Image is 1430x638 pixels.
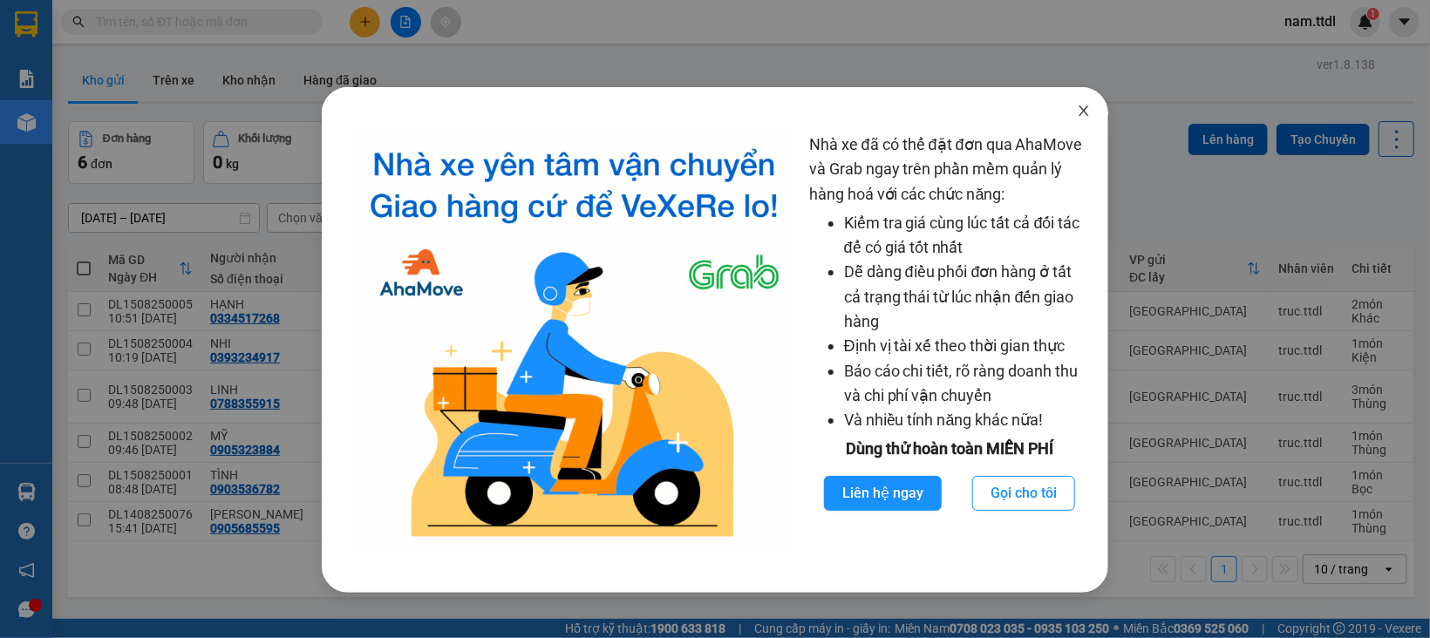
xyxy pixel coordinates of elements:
[844,260,1091,334] li: Dễ dàng điều phối đơn hàng ở tất cả trạng thái từ lúc nhận đến giao hàng
[844,408,1091,432] li: Và nhiều tính năng khác nữa!
[844,334,1091,358] li: Định vị tài xế theo thời gian thực
[353,132,795,549] img: logo
[991,482,1057,504] span: Gọi cho tôi
[824,476,942,511] button: Liên hệ ngay
[1077,104,1091,118] span: close
[809,437,1091,461] div: Dùng thử hoàn toàn MIỄN PHÍ
[809,132,1091,549] div: Nhà xe đã có thể đặt đơn qua AhaMove và Grab ngay trên phần mềm quản lý hàng hoá với các chức năng:
[972,476,1075,511] button: Gọi cho tôi
[844,359,1091,409] li: Báo cáo chi tiết, rõ ràng doanh thu và chi phí vận chuyển
[844,211,1091,261] li: Kiểm tra giá cùng lúc tất cả đối tác để có giá tốt nhất
[842,482,923,504] span: Liên hệ ngay
[1059,87,1108,136] button: Close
